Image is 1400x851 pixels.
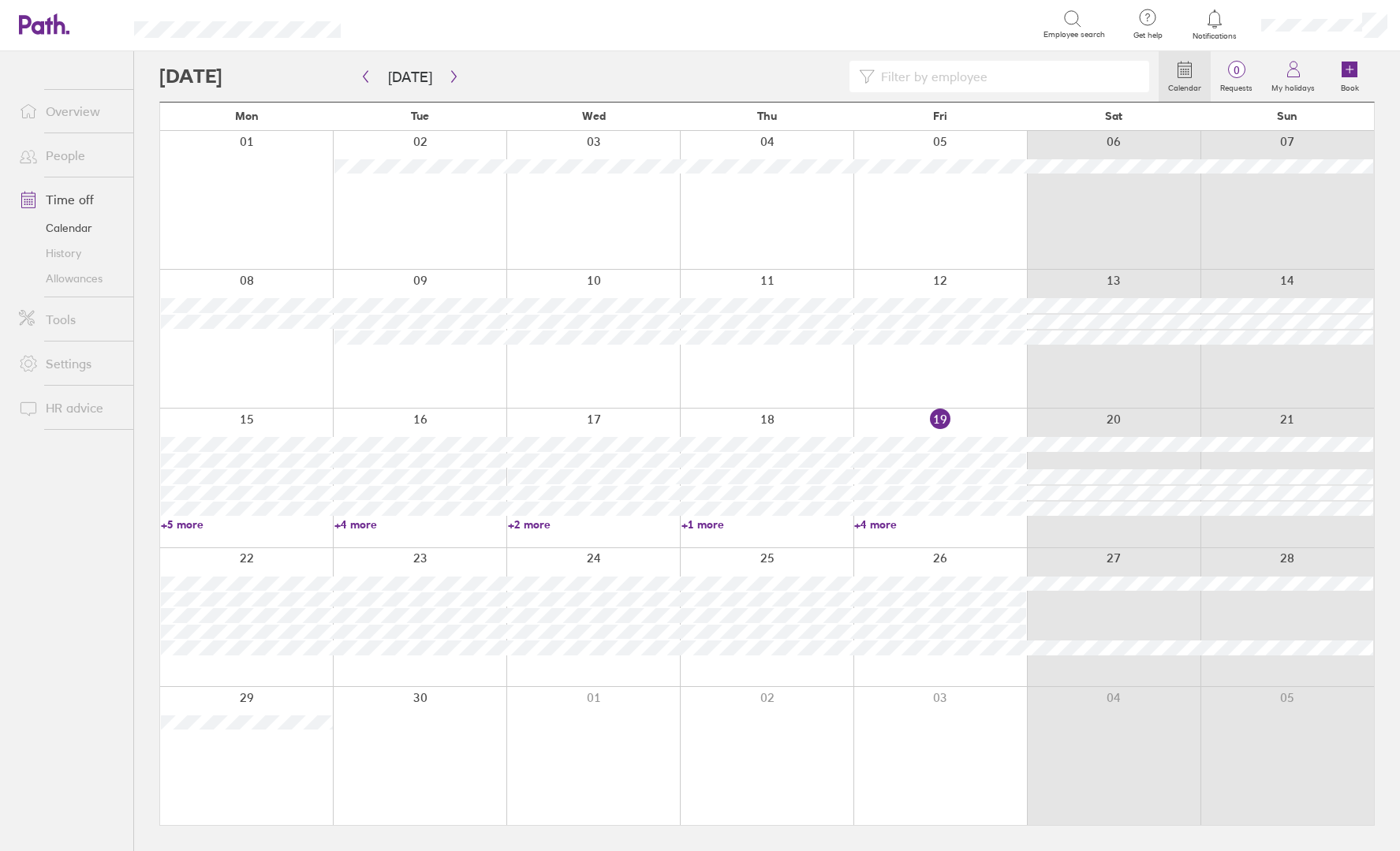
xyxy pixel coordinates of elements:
[6,392,133,424] a: HR advice
[411,110,429,122] span: Tue
[1211,79,1262,93] label: Requests
[1211,64,1262,77] span: 0
[681,517,853,532] a: +1 more
[582,110,606,122] span: Wed
[1189,32,1241,41] span: Notifications
[6,304,133,335] a: Tools
[6,348,133,379] a: Settings
[1105,110,1122,122] span: Sat
[6,95,133,127] a: Overview
[1043,30,1105,39] span: Employee search
[235,110,259,122] span: Mon
[1262,79,1324,93] label: My holidays
[1159,79,1211,93] label: Calendar
[1331,79,1368,93] label: Book
[508,517,680,532] a: +2 more
[6,184,133,215] a: Time off
[6,241,133,266] a: History
[161,517,333,532] a: +5 more
[1324,51,1375,102] a: Book
[375,64,445,90] button: [DATE]
[1262,51,1324,102] a: My holidays
[1211,51,1262,102] a: 0Requests
[1122,31,1174,40] span: Get help
[1159,51,1211,102] a: Calendar
[757,110,777,122] span: Thu
[933,110,947,122] span: Fri
[6,266,133,291] a: Allowances
[1277,110,1297,122] span: Sun
[383,17,424,31] div: Search
[1189,8,1241,41] a: Notifications
[854,517,1026,532] a: +4 more
[6,215,133,241] a: Calendar
[875,62,1140,91] input: Filter by employee
[334,517,506,532] a: +4 more
[6,140,133,171] a: People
